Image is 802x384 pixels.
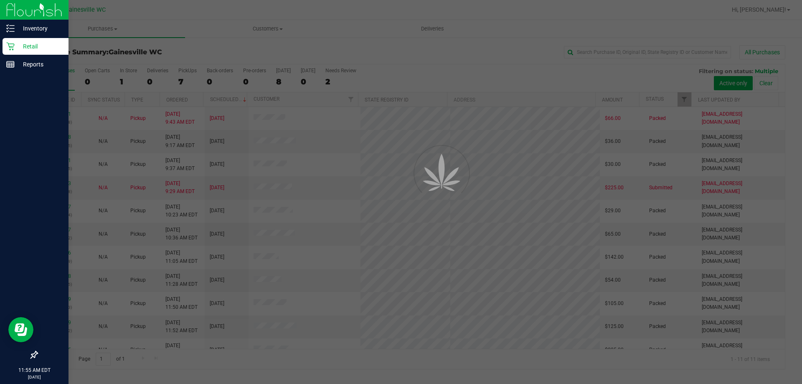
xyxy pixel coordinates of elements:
inline-svg: Retail [6,42,15,51]
p: Reports [15,59,65,69]
p: Inventory [15,23,65,33]
inline-svg: Reports [6,60,15,69]
p: [DATE] [4,374,65,380]
inline-svg: Inventory [6,24,15,33]
iframe: Resource center [8,317,33,342]
p: Retail [15,41,65,51]
p: 11:55 AM EDT [4,366,65,374]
